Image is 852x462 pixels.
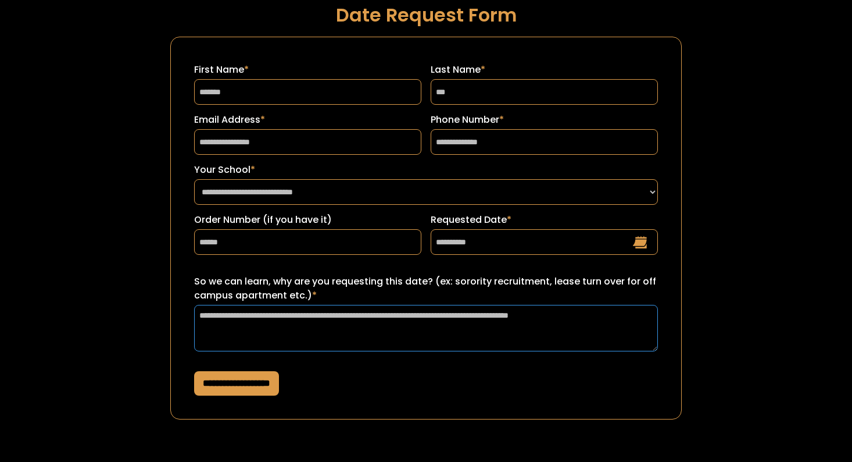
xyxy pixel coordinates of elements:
[431,113,658,127] label: Phone Number
[194,275,658,303] label: So we can learn, why are you requesting this date? (ex: sorority recruitment, lease turn over for...
[170,5,682,25] h1: Date Request Form
[194,63,421,77] label: First Name
[194,113,421,127] label: Email Address
[170,37,682,420] form: Request a Date Form
[194,163,658,177] label: Your School
[431,63,658,77] label: Last Name
[431,213,658,227] label: Requested Date
[194,213,421,227] label: Order Number (if you have it)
